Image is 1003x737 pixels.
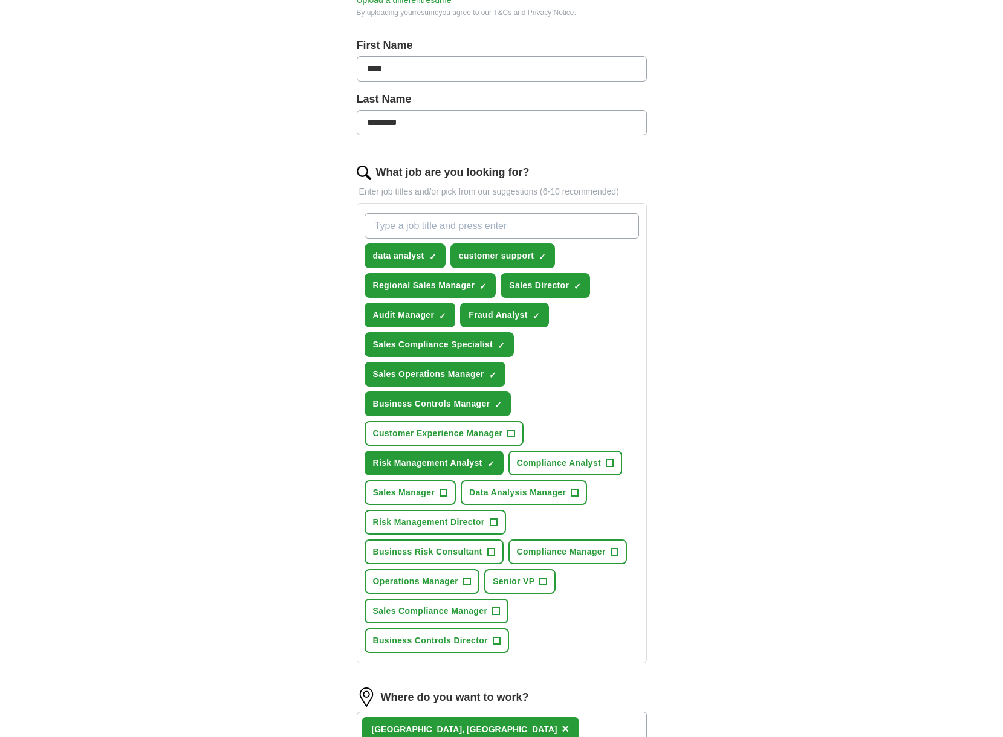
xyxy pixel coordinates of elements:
label: Where do you want to work? [381,689,529,706]
span: Sales Manager [373,486,435,499]
label: What job are you looking for? [376,164,530,181]
button: Sales Compliance Manager [365,599,509,623]
span: × [562,722,569,735]
p: Enter job titles and/or pick from our suggestions (6-10 recommended) [357,185,647,198]
span: Business Risk Consultant [373,546,482,558]
button: data analyst✓ [365,243,446,268]
label: First Name [357,37,647,54]
button: customer support✓ [450,243,556,268]
span: ✓ [533,311,540,321]
span: Business Controls Manager [373,397,490,410]
span: Customer Experience Manager [373,427,503,440]
div: By uploading your resume you agree to our and . [357,7,647,18]
span: ✓ [429,252,437,262]
span: ✓ [489,370,496,380]
button: Sales Compliance Specialist✓ [365,332,514,357]
span: ✓ [487,459,495,469]
button: Operations Manager [365,569,480,594]
a: Privacy Notice [528,8,574,17]
span: ✓ [574,282,581,291]
span: ✓ [495,400,502,410]
span: Audit Manager [373,309,435,321]
span: Risk Management Analyst [373,457,482,469]
button: Sales Director✓ [501,273,590,298]
button: Sales Operations Manager✓ [365,362,505,387]
button: Compliance Manager [508,539,627,564]
button: Risk Management Director [365,510,506,535]
span: Compliance Manager [517,546,606,558]
button: Data Analysis Manager [461,480,587,505]
span: ✓ [498,341,505,350]
button: Compliance Analyst [508,451,623,475]
span: data analyst [373,249,424,262]
span: Sales Director [509,279,569,292]
span: Sales Operations Manager [373,368,484,381]
input: Type a job title and press enter [365,213,639,239]
span: ✓ [439,311,446,321]
img: location.png [357,687,376,707]
span: Business Controls Director [373,634,488,647]
button: Fraud Analyst✓ [460,303,548,327]
span: Senior VP [493,575,534,588]
span: Fraud Analyst [469,309,527,321]
div: [GEOGRAPHIC_DATA], [GEOGRAPHIC_DATA] [372,723,557,736]
label: Last Name [357,91,647,108]
span: Regional Sales Manager [373,279,475,292]
span: Compliance Analyst [517,457,602,469]
button: Regional Sales Manager✓ [365,273,496,298]
button: Business Controls Director [365,628,509,653]
button: Senior VP [484,569,556,594]
span: ✓ [539,252,546,262]
span: Data Analysis Manager [469,486,566,499]
button: Audit Manager✓ [365,303,456,327]
button: Risk Management Analyst✓ [365,451,504,475]
span: Risk Management Director [373,516,485,529]
a: T&Cs [493,8,511,17]
span: Sales Compliance Specialist [373,338,493,351]
span: customer support [459,249,534,262]
button: Sales Manager [365,480,456,505]
span: ✓ [479,282,487,291]
img: search.png [357,166,371,180]
button: Business Risk Consultant [365,539,504,564]
span: Sales Compliance Manager [373,605,488,617]
span: Operations Manager [373,575,459,588]
button: Business Controls Manager✓ [365,391,511,416]
button: Customer Experience Manager [365,421,524,446]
